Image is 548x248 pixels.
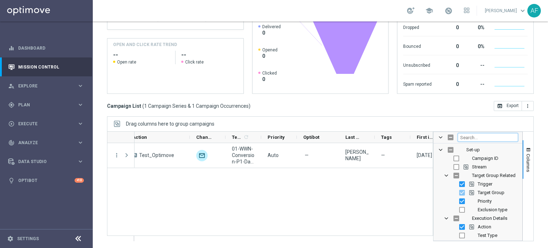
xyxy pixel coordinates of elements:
[8,140,84,146] div: track_changes Analyze keyboard_arrow_right
[433,163,522,171] div: Stream Column
[433,154,522,163] div: Campaign ID Column
[303,135,319,140] span: Optibot
[519,7,527,15] span: keyboard_arrow_down
[181,51,238,59] h2: --
[185,59,204,65] span: Click rate
[268,135,285,140] span: Priority
[8,45,84,51] div: equalizer Dashboard
[8,45,15,51] i: equalizer
[77,101,84,108] i: keyboard_arrow_right
[113,152,120,158] button: more_vert
[467,40,484,51] div: 0%
[478,198,492,204] span: Priority
[433,231,522,240] div: Test Type Column
[467,78,484,89] div: --
[345,135,362,140] span: Last Modified By
[144,103,249,109] span: 1 Campaign Series & 1 Campaign Occurrences
[17,237,39,241] a: Settings
[478,224,491,229] span: Action
[425,7,433,15] span: school
[433,180,522,188] div: Trigger Column
[484,5,527,16] a: [PERSON_NAME]keyboard_arrow_down
[8,177,15,184] i: lightbulb
[417,135,434,140] span: First in Range
[262,76,277,82] span: 0
[345,149,369,162] div: Alon Fittinghoff
[472,156,498,161] span: Campaign ID
[249,103,250,109] span: )
[18,122,77,126] span: Execute
[8,39,84,57] div: Dashboard
[196,150,208,161] div: Optimail
[77,82,84,89] i: keyboard_arrow_right
[8,140,15,146] i: track_changes
[8,140,77,146] div: Analyze
[478,190,504,195] span: Target Group
[18,160,77,164] span: Data Studio
[262,70,277,76] span: Clicked
[381,135,392,140] span: Tags
[526,154,531,172] span: Columns
[403,59,432,70] div: Unsubscribed
[458,133,518,142] input: Filter Columns Input
[8,159,84,165] button: Data Studio keyboard_arrow_right
[77,158,84,165] i: keyboard_arrow_right
[8,102,84,108] button: gps_fixed Plan keyboard_arrow_right
[107,143,135,168] div: Press SPACE to select this row.
[113,51,169,59] h2: --
[243,134,249,140] i: refresh
[18,84,77,88] span: Explore
[8,178,84,183] button: lightbulb Optibot +10
[132,153,137,157] span: A
[7,236,14,242] i: settings
[18,39,84,57] a: Dashboard
[75,178,84,183] div: +10
[8,83,77,89] div: Explore
[262,30,281,36] span: 0
[18,103,77,107] span: Plan
[497,103,503,109] i: open_in_browser
[8,171,84,190] div: Optibot
[494,103,534,108] multiple-options-button: Export to CSV
[467,59,484,70] div: --
[466,147,480,152] span: Set-up
[196,135,213,140] span: Channel
[522,101,534,111] button: more_vert
[242,133,249,141] span: Calculate column
[478,181,492,187] span: Trigger
[494,101,522,111] button: open_in_browser Export
[440,78,459,89] div: 0
[440,59,459,70] div: 0
[417,152,432,158] div: 28 Aug 2025, Thursday
[142,103,144,109] span: (
[18,57,84,76] a: Mission Control
[262,24,281,30] span: Delivered
[8,121,77,127] div: Execute
[472,173,516,178] span: Target Group Related
[467,21,484,32] div: 0%
[403,21,432,32] div: Dropped
[433,146,522,154] div: Set-up Column Group
[8,83,84,89] button: person_search Explore keyboard_arrow_right
[8,121,15,127] i: play_circle_outline
[433,171,522,180] div: Target Group Related Column Group
[527,4,541,17] div: AF
[433,188,522,197] div: Target Group Column
[8,158,77,165] div: Data Studio
[77,120,84,127] i: keyboard_arrow_right
[117,59,136,65] span: Open rate
[381,152,385,158] span: —
[262,53,278,59] span: 0
[8,121,84,127] button: play_circle_outline Execute keyboard_arrow_right
[478,207,507,212] span: Exclusion type
[440,40,459,51] div: 0
[433,214,522,223] div: Execution Details Column Group
[77,139,84,146] i: keyboard_arrow_right
[262,47,278,53] span: Opened
[8,57,84,76] div: Mission Control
